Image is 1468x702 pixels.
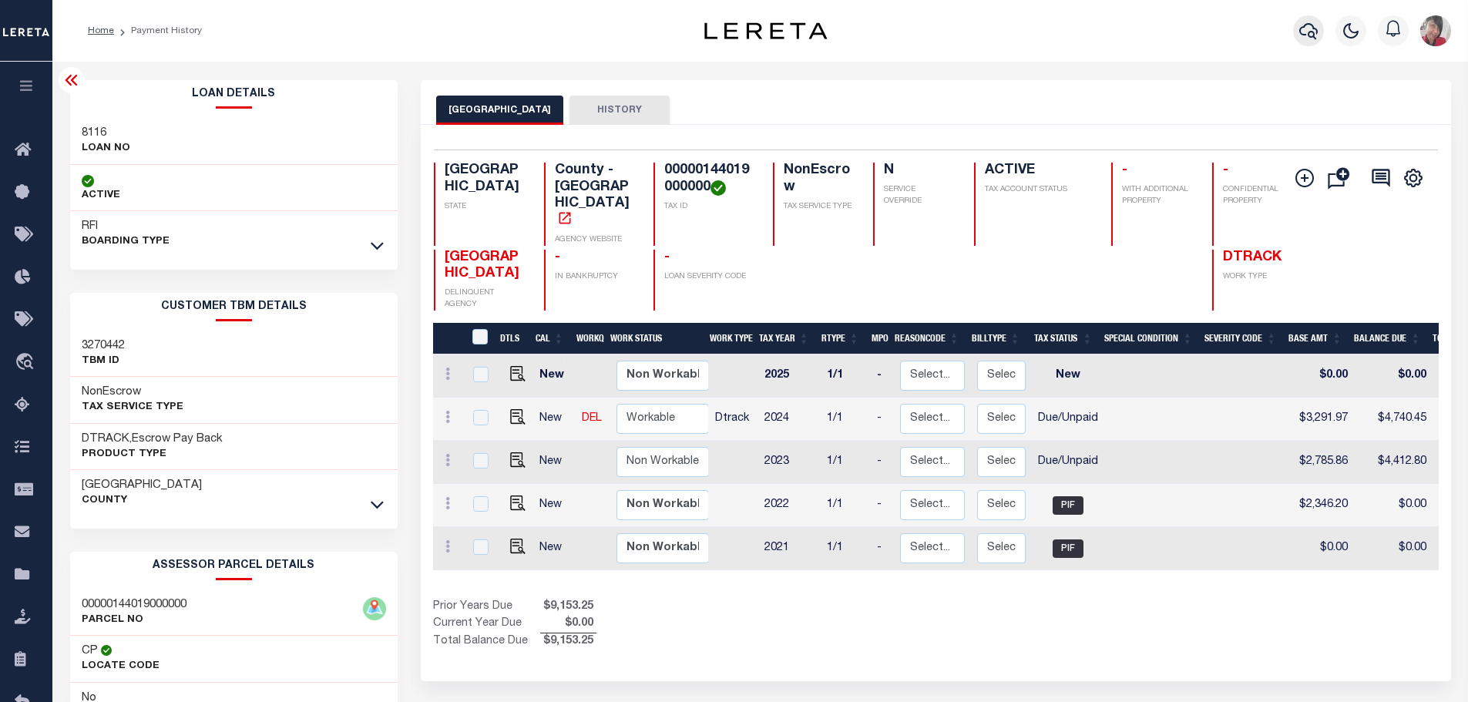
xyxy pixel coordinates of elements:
span: $9,153.25 [540,599,596,616]
td: Current Year Due [433,616,540,633]
td: 2022 [758,484,821,527]
th: Special Condition: activate to sort column ascending [1098,323,1198,354]
span: [GEOGRAPHIC_DATA] [445,250,519,281]
td: Due/Unpaid [1032,441,1104,484]
td: $0.00 [1354,354,1433,398]
span: PIF [1053,539,1083,558]
h3: CP [82,643,98,659]
p: BOARDING TYPE [82,234,170,250]
td: Prior Years Due [433,599,540,616]
p: Tax Service Type [82,400,183,415]
p: LOAN NO [82,141,130,156]
h2: ASSESSOR PARCEL DETAILS [70,552,398,580]
h3: RFI [82,219,170,234]
p: STATE [445,201,526,213]
span: - [1122,163,1127,177]
td: 2021 [758,527,821,570]
td: Total Balance Due [433,633,540,650]
th: Severity Code: activate to sort column ascending [1198,323,1282,354]
span: - [664,250,670,264]
p: Product Type [82,447,223,462]
td: 1/1 [821,354,871,398]
td: $0.00 [1354,527,1433,570]
td: 1/1 [821,484,871,527]
td: 1/1 [821,527,871,570]
p: LOAN SEVERITY CODE [664,271,754,283]
td: $2,785.86 [1288,441,1354,484]
i: travel_explore [15,353,39,373]
td: 2023 [758,441,821,484]
button: HISTORY [569,96,670,125]
th: Work Status [604,323,708,354]
td: - [871,398,894,441]
p: County [82,493,202,509]
td: $2,346.20 [1288,484,1354,527]
p: SERVICE OVERRIDE [884,184,956,207]
td: Due/Unpaid [1032,398,1104,441]
p: CONFIDENTIAL PROPERTY [1223,184,1304,207]
a: DEL [582,413,602,424]
span: DTRACK [1223,250,1282,264]
h3: 8116 [82,126,130,141]
h3: 3270442 [82,338,125,354]
h2: Loan Details [70,80,398,109]
td: New [533,354,576,398]
h3: [GEOGRAPHIC_DATA] [82,478,202,493]
th: Work Type [704,323,753,354]
h4: NonEscrow [784,163,855,196]
h4: ACTIVE [985,163,1093,180]
th: &nbsp; [462,323,494,354]
span: - [555,250,560,264]
p: TAX ID [664,201,754,213]
th: ReasonCode: activate to sort column ascending [889,323,966,354]
h3: 00000144019000000 [82,597,186,613]
th: DTLS [494,323,529,354]
h4: County - [GEOGRAPHIC_DATA] [555,163,636,229]
p: DELINQUENT AGENCY [445,287,526,311]
p: PARCEL NO [82,613,186,628]
th: CAL: activate to sort column ascending [529,323,570,354]
h2: CUSTOMER TBM DETAILS [70,293,398,321]
td: - [871,441,894,484]
td: - [871,354,894,398]
th: Base Amt: activate to sort column ascending [1282,323,1348,354]
td: $0.00 [1354,484,1433,527]
span: $9,153.25 [540,633,596,650]
th: WorkQ [570,323,604,354]
td: Dtrack [709,398,758,441]
p: WITH ADDITIONAL PROPERTY [1122,184,1194,207]
td: New [533,527,576,570]
td: New [533,441,576,484]
td: $4,740.45 [1354,398,1433,441]
td: $4,412.80 [1354,441,1433,484]
h4: 00000144019000000 [664,163,754,196]
th: MPO [865,323,889,354]
p: TAX ACCOUNT STATUS [985,184,1093,196]
th: &nbsp;&nbsp;&nbsp;&nbsp;&nbsp;&nbsp;&nbsp;&nbsp;&nbsp;&nbsp; [433,323,462,354]
h4: N [884,163,956,180]
h3: DTRACK,Escrow Pay Back [82,432,223,447]
p: Locate Code [82,659,160,674]
td: 2025 [758,354,821,398]
h4: [GEOGRAPHIC_DATA] [445,163,526,196]
button: [GEOGRAPHIC_DATA] [436,96,563,125]
td: - [871,527,894,570]
td: 1/1 [821,398,871,441]
td: New [533,398,576,441]
p: TBM ID [82,354,125,369]
a: Home [88,26,114,35]
td: $0.00 [1288,354,1354,398]
th: BillType: activate to sort column ascending [966,323,1026,354]
span: $0.00 [540,616,596,633]
td: New [1032,354,1104,398]
th: Balance Due: activate to sort column ascending [1348,323,1426,354]
p: IN BANKRUPTCY [555,271,636,283]
td: 1/1 [821,441,871,484]
td: $0.00 [1288,527,1354,570]
p: TAX SERVICE TYPE [784,201,855,213]
img: logo-dark.svg [704,22,828,39]
p: WORK TYPE [1223,271,1304,283]
td: New [533,484,576,527]
td: - [871,484,894,527]
li: Payment History [114,24,202,38]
